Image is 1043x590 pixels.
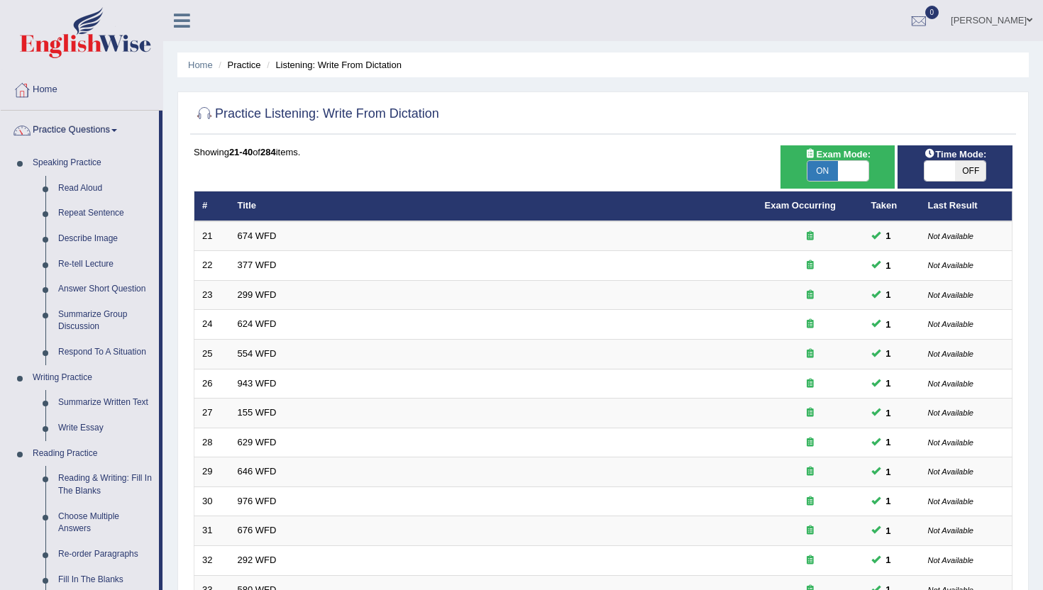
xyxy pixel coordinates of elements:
[194,457,230,487] td: 29
[799,147,876,162] span: Exam Mode:
[52,201,159,226] a: Repeat Sentence
[928,379,973,388] small: Not Available
[881,552,897,567] span: You can still take this question
[194,310,230,340] td: 24
[765,406,856,420] div: Exam occurring question
[194,191,230,221] th: #
[52,302,159,340] a: Summarize Group Discussion
[881,346,897,361] span: You can still take this question
[928,232,973,240] small: Not Available
[881,228,897,243] span: You can still take this question
[52,277,159,302] a: Answer Short Question
[52,252,159,277] a: Re-tell Lecture
[765,200,836,211] a: Exam Occurring
[194,221,230,251] td: 21
[780,145,895,189] div: Show exams occurring in exams
[1,111,159,146] a: Practice Questions
[765,524,856,538] div: Exam occurring question
[194,516,230,546] td: 31
[52,390,159,416] a: Summarize Written Text
[765,495,856,508] div: Exam occurring question
[928,408,973,417] small: Not Available
[238,555,277,565] a: 292 WFD
[194,280,230,310] td: 23
[188,60,213,70] a: Home
[238,407,277,418] a: 155 WFD
[238,260,277,270] a: 377 WFD
[928,261,973,269] small: Not Available
[194,399,230,428] td: 27
[765,259,856,272] div: Exam occurring question
[918,147,992,162] span: Time Mode:
[765,436,856,450] div: Exam occurring question
[928,556,973,564] small: Not Available
[925,6,939,19] span: 0
[928,467,973,476] small: Not Available
[765,554,856,567] div: Exam occurring question
[765,465,856,479] div: Exam occurring question
[194,251,230,281] td: 22
[881,435,897,450] span: You can still take this question
[52,504,159,542] a: Choose Multiple Answers
[52,226,159,252] a: Describe Image
[928,291,973,299] small: Not Available
[194,428,230,457] td: 28
[215,58,260,72] li: Practice
[194,369,230,399] td: 26
[881,406,897,421] span: You can still take this question
[26,150,159,176] a: Speaking Practice
[263,58,402,72] li: Listening: Write From Dictation
[928,320,973,328] small: Not Available
[1,70,162,106] a: Home
[928,497,973,506] small: Not Available
[194,104,439,125] h2: Practice Listening: Write From Dictation
[194,486,230,516] td: 30
[52,466,159,503] a: Reading & Writing: Fill In The Blanks
[765,318,856,331] div: Exam occurring question
[765,289,856,302] div: Exam occurring question
[26,441,159,467] a: Reading Practice
[920,191,1012,221] th: Last Result
[881,464,897,479] span: You can still take this question
[238,437,277,447] a: 629 WFD
[230,191,757,221] th: Title
[238,348,277,359] a: 554 WFD
[955,161,986,181] span: OFF
[52,340,159,365] a: Respond To A Situation
[881,494,897,508] span: You can still take this question
[238,318,277,329] a: 624 WFD
[863,191,920,221] th: Taken
[765,230,856,243] div: Exam occurring question
[881,376,897,391] span: You can still take this question
[765,347,856,361] div: Exam occurring question
[52,542,159,567] a: Re-order Paragraphs
[238,378,277,389] a: 943 WFD
[194,340,230,369] td: 25
[807,161,838,181] span: ON
[238,230,277,241] a: 674 WFD
[881,258,897,273] span: You can still take this question
[928,438,973,447] small: Not Available
[238,466,277,477] a: 646 WFD
[260,147,276,157] b: 284
[229,147,253,157] b: 21-40
[52,176,159,201] a: Read Aloud
[881,287,897,302] span: You can still take this question
[765,377,856,391] div: Exam occurring question
[238,289,277,300] a: 299 WFD
[881,523,897,538] span: You can still take this question
[928,526,973,535] small: Not Available
[238,525,277,535] a: 676 WFD
[238,496,277,506] a: 976 WFD
[26,365,159,391] a: Writing Practice
[194,145,1012,159] div: Showing of items.
[881,317,897,332] span: You can still take this question
[52,416,159,441] a: Write Essay
[928,350,973,358] small: Not Available
[194,545,230,575] td: 32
